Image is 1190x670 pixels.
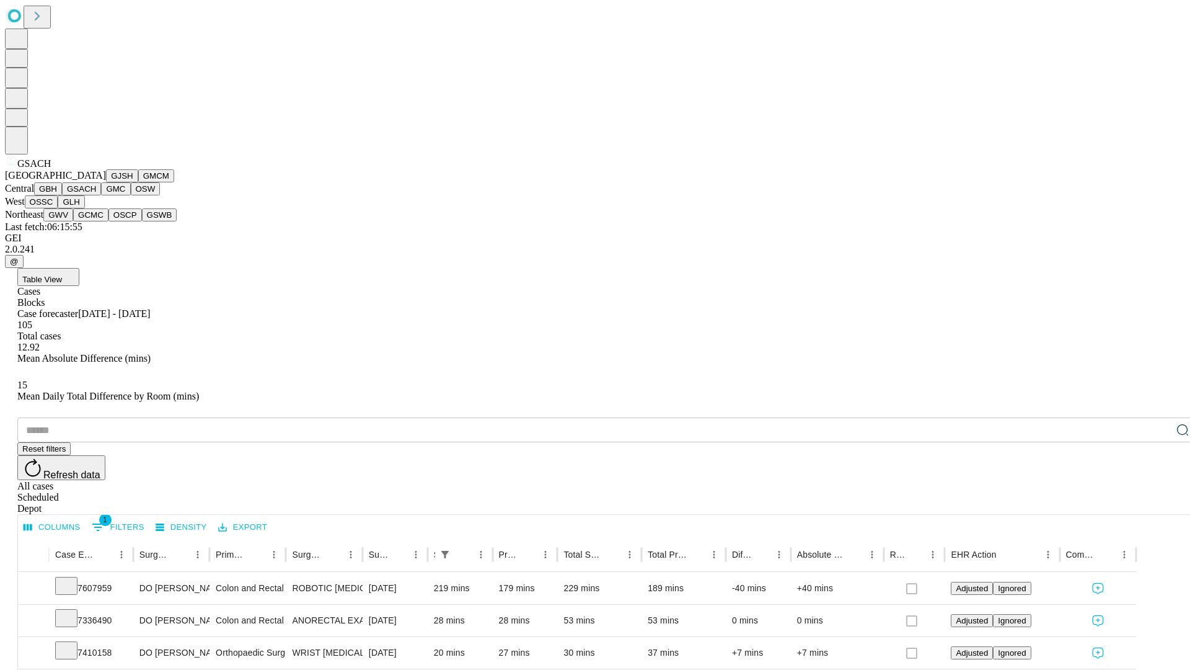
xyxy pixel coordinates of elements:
button: Menu [1039,546,1057,563]
button: Show filters [89,517,148,537]
span: 1 [99,514,112,526]
div: Resolved in EHR [890,550,906,560]
div: 7336490 [55,605,127,636]
span: Total cases [17,331,61,341]
button: Sort [172,546,189,563]
button: Select columns [20,518,84,537]
div: 219 mins [434,573,487,604]
button: Menu [472,546,490,563]
span: Mean Absolute Difference (mins) [17,353,151,364]
div: 1 active filter [436,546,454,563]
div: [DATE] [369,605,421,636]
div: Scheduled In Room Duration [434,550,435,560]
div: DO [PERSON_NAME] [PERSON_NAME] Do [139,637,203,669]
div: Total Scheduled Duration [563,550,602,560]
span: Northeast [5,209,43,220]
button: Sort [907,546,924,563]
button: OSSC [25,195,58,208]
button: GLH [58,195,84,208]
button: Menu [113,546,130,563]
div: Surgery Date [369,550,389,560]
button: Menu [924,546,941,563]
button: Sort [1098,546,1116,563]
button: Menu [342,546,359,563]
button: Sort [998,546,1015,563]
button: Ignored [993,582,1031,595]
span: Adjusted [956,648,988,658]
button: Export [215,518,270,537]
span: Refresh data [43,470,100,480]
span: Adjusted [956,616,988,625]
button: Density [152,518,210,537]
div: Colon and Rectal Surgery [216,573,280,604]
button: GBH [34,182,62,195]
div: 179 mins [499,573,552,604]
button: Sort [390,546,407,563]
span: [GEOGRAPHIC_DATA] [5,170,106,181]
div: Colon and Rectal Surgery [216,605,280,636]
button: Show filters [436,546,454,563]
button: Sort [325,546,342,563]
span: Ignored [998,648,1026,658]
button: Expand [24,578,43,600]
div: Predicted In Room Duration [499,550,519,560]
button: Adjusted [951,646,993,659]
button: GJSH [106,169,138,182]
button: Expand [24,610,43,632]
button: Sort [753,546,770,563]
span: Case forecaster [17,308,78,319]
div: 53 mins [648,605,720,636]
div: +7 mins [797,637,878,669]
button: GSACH [62,182,101,195]
div: 20 mins [434,637,487,669]
div: [DATE] [369,573,421,604]
div: GEI [5,233,1185,244]
button: @ [5,255,24,268]
div: ROBOTIC [MEDICAL_DATA] PARTIAL [MEDICAL_DATA] WITH COLOPROCTOSTOMY [292,573,356,604]
button: Menu [537,546,554,563]
span: Central [5,183,34,194]
div: 189 mins [648,573,720,604]
div: 7410158 [55,637,127,669]
div: Difference [732,550,752,560]
div: 0 mins [732,605,785,636]
button: GSWB [142,208,177,221]
div: WRIST [MEDICAL_DATA] SURGERY RELEASE TRANSVERSE [MEDICAL_DATA] LIGAMENT [292,637,356,669]
div: DO [PERSON_NAME] [139,573,203,604]
button: Ignored [993,646,1031,659]
button: Menu [265,546,283,563]
div: Comments [1066,550,1097,560]
div: 53 mins [563,605,635,636]
span: West [5,196,25,207]
button: Sort [95,546,113,563]
div: Primary Service [216,550,247,560]
div: ANORECTAL EXAM UNDER ANESTHESIA [292,605,356,636]
button: Sort [248,546,265,563]
button: Expand [24,643,43,664]
span: GSACH [17,158,51,169]
div: +7 mins [732,637,785,669]
div: +40 mins [797,573,878,604]
button: Refresh data [17,455,105,480]
div: Total Predicted Duration [648,550,687,560]
div: 30 mins [563,637,635,669]
div: 0 mins [797,605,878,636]
div: 7607959 [55,573,127,604]
button: Sort [846,546,863,563]
div: 37 mins [648,637,720,669]
div: DO [PERSON_NAME] [139,605,203,636]
span: Ignored [998,584,1026,593]
button: Sort [519,546,537,563]
div: [DATE] [369,637,421,669]
button: GWV [43,208,73,221]
div: Surgery Name [292,550,323,560]
span: Reset filters [22,444,66,453]
div: Surgeon Name [139,550,170,560]
div: 28 mins [434,605,487,636]
button: Sort [688,546,705,563]
span: Last fetch: 06:15:55 [5,221,82,232]
button: Table View [17,268,79,286]
span: @ [10,257,19,266]
span: Ignored [998,616,1026,625]
div: 2.0.241 [5,244,1185,255]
